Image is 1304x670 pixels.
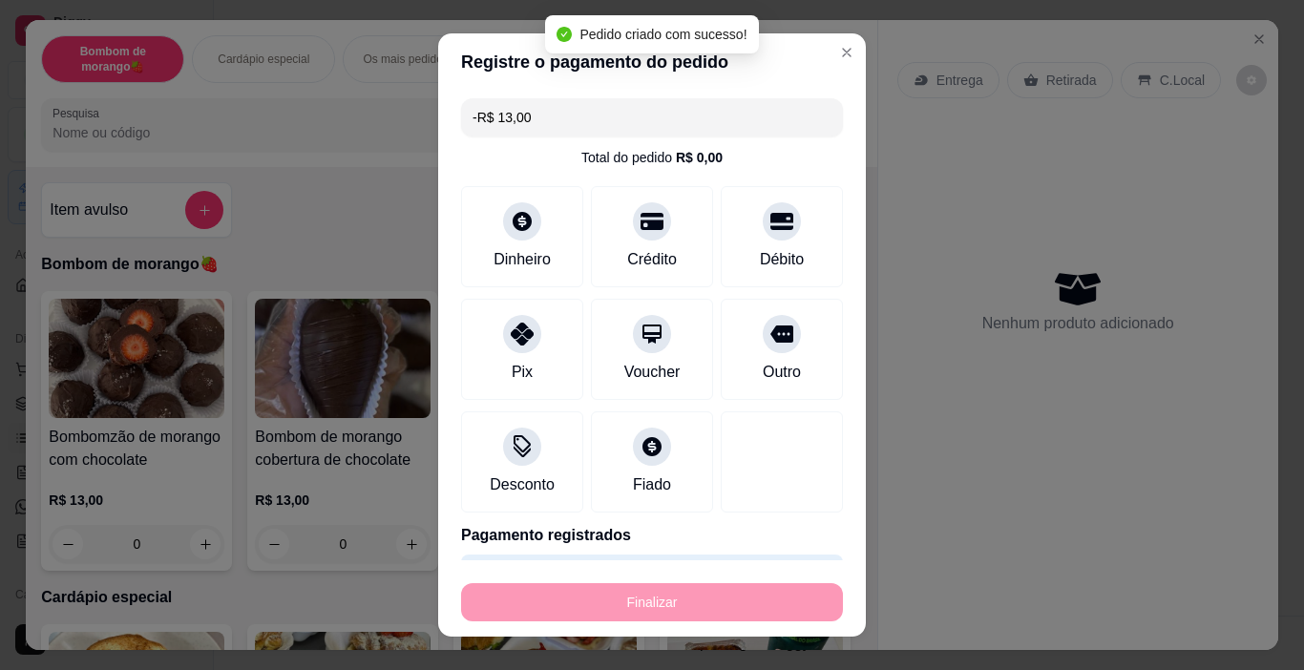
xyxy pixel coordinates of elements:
[627,248,677,271] div: Crédito
[473,98,831,136] input: Ex.: hambúrguer de cordeiro
[624,361,681,384] div: Voucher
[512,361,533,384] div: Pix
[494,248,551,271] div: Dinheiro
[438,33,866,91] header: Registre o pagamento do pedido
[760,248,804,271] div: Débito
[581,148,723,167] div: Total do pedido
[557,27,572,42] span: check-circle
[633,473,671,496] div: Fiado
[763,361,801,384] div: Outro
[579,27,747,42] span: Pedido criado com sucesso!
[461,524,843,547] p: Pagamento registrados
[831,37,862,68] button: Close
[676,148,723,167] div: R$ 0,00
[490,473,555,496] div: Desconto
